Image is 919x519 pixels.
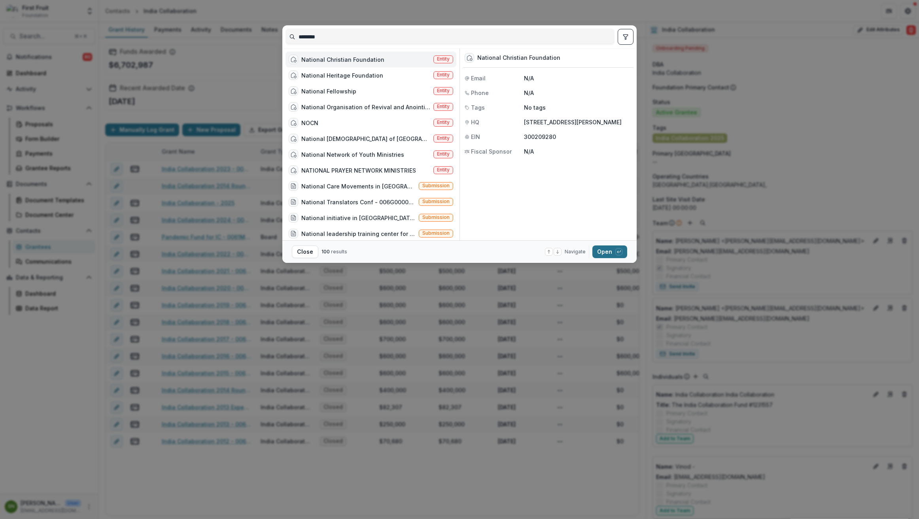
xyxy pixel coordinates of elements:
span: Fiscal Sponsor [471,147,512,156]
div: National Christian Foundation [301,55,384,64]
div: National [DEMOGRAPHIC_DATA] of [GEOGRAPHIC_DATA] [301,135,430,143]
span: Entity [437,72,450,78]
span: Entity [437,104,450,109]
button: Open [592,245,627,258]
button: toggle filters [618,29,633,45]
p: [STREET_ADDRESS][PERSON_NAME] [524,118,632,126]
span: Submission [422,215,450,220]
span: Entity [437,56,450,62]
span: HQ [471,118,479,126]
div: National Organisation of Revival and Anointing [301,103,430,111]
p: No tags [524,103,546,112]
span: Entity [437,167,450,173]
div: NATIONAL PRAYER NETWORK MINISTRIES [301,166,416,175]
span: results [331,249,347,255]
span: 100 [321,249,330,255]
span: Entity [437,135,450,141]
span: Entity [437,151,450,157]
span: EIN [471,133,480,141]
span: Phone [471,89,489,97]
button: Close [292,245,318,258]
span: Submission [422,199,450,204]
div: National leadership training center for the Banjara People group in [GEOGRAPHIC_DATA] - 006G00000... [301,230,416,238]
span: Entity [437,88,450,93]
div: National initiative in [GEOGRAPHIC_DATA] - 006G000000WOInFIAX (National initiative in [GEOGRAPHIC... [301,214,416,222]
div: NOCN [301,119,318,127]
span: Submission [422,230,450,236]
span: Submission [422,183,450,188]
p: N/A [524,89,632,97]
div: National Fellowship [301,87,356,95]
div: National Translators Conf - 006G000000WOIp8IAH (National Translators Conf) [301,198,416,206]
p: N/A [524,147,632,156]
span: Navigate [565,248,586,255]
div: National Heritage Foundation [301,71,383,80]
div: National Christian Foundation [477,55,560,61]
span: Email [471,74,486,82]
p: 300209280 [524,133,632,141]
div: National Care Movements in [GEOGRAPHIC_DATA], [GEOGRAPHIC_DATA], [GEOGRAPHIC_DATA], [GEOGRAPHIC_D... [301,182,416,190]
p: N/A [524,74,632,82]
div: National Network of Youth Ministries [301,150,404,159]
span: Tags [471,103,485,112]
span: Entity [437,120,450,125]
